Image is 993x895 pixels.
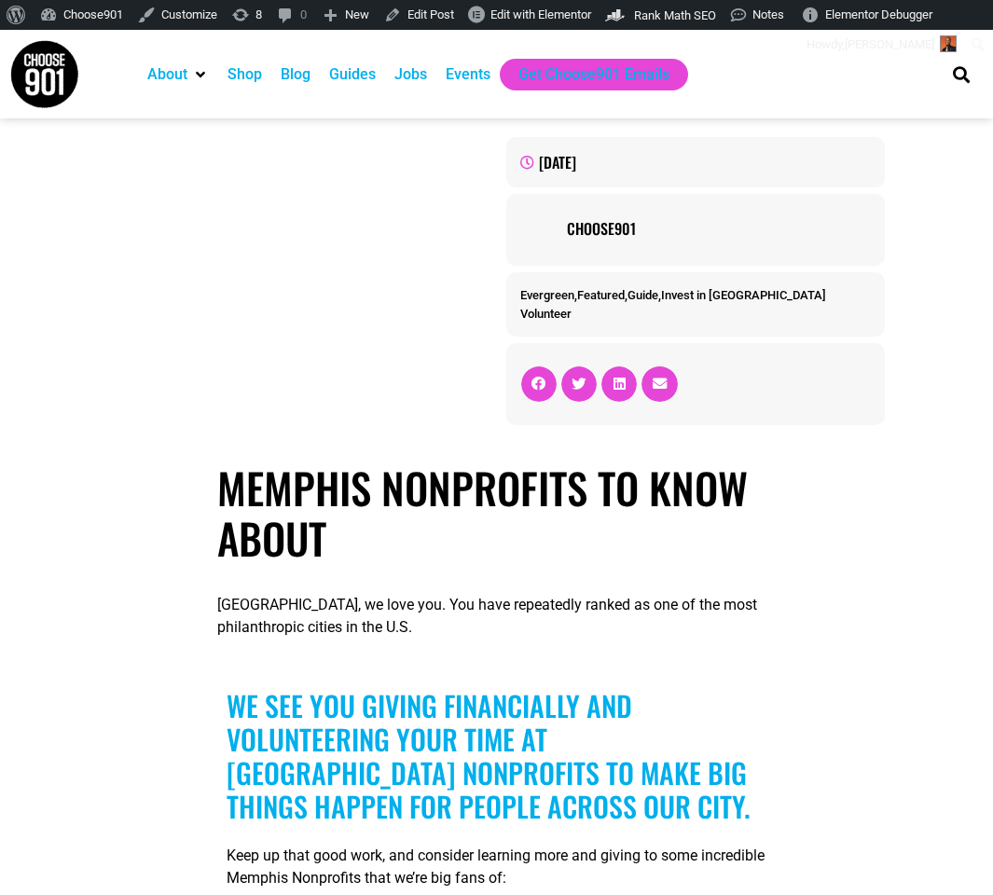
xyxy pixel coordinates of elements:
[567,217,871,240] a: Choose901
[147,63,187,86] a: About
[217,594,776,639] p: [GEOGRAPHIC_DATA], we love you. You have repeatedly ranked as one of the most philanthropic citie...
[227,689,766,823] h2: We see you giving financially and volunteering your time at [GEOGRAPHIC_DATA] nonprofits to make ...
[520,288,826,302] span: , , ,
[394,63,427,86] a: Jobs
[634,8,716,22] span: Rank Math SEO
[228,63,262,86] a: Shop
[946,59,977,89] div: Search
[281,63,310,86] a: Blog
[800,30,964,60] a: Howdy,
[845,37,934,51] span: [PERSON_NAME]
[217,462,776,563] h1: Memphis Nonprofits to Know About
[661,288,826,302] a: Invest in [GEOGRAPHIC_DATA]
[520,307,572,321] a: Volunteer
[518,63,669,86] a: Get Choose901 Emails
[539,151,576,173] time: [DATE]
[520,208,558,245] img: Picture of Choose901
[329,63,376,86] a: Guides
[520,288,574,302] a: Evergreen
[561,366,597,402] div: Share on twitter
[628,288,658,302] a: Guide
[138,59,927,90] nav: Main nav
[521,366,557,402] div: Share on facebook
[138,59,218,90] div: About
[577,288,625,302] a: Featured
[601,366,637,402] div: Share on linkedin
[227,845,766,889] p: Keep up that good work, and consider learning more and giving to some incredible Memphis Nonprofi...
[446,63,490,86] a: Events
[490,7,591,21] span: Edit with Elementor
[641,366,677,402] div: Share on email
